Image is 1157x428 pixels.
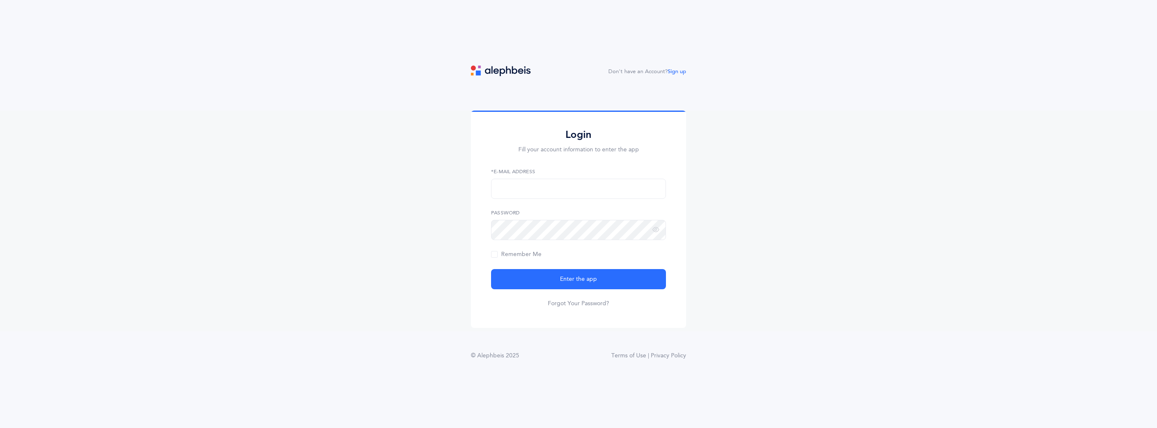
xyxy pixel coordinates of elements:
[491,128,666,141] h2: Login
[611,351,686,360] a: Terms of Use | Privacy Policy
[608,68,686,76] div: Don't have an Account?
[471,66,531,76] img: logo.svg
[491,145,666,154] p: Fill your account information to enter the app
[491,269,666,289] button: Enter the app
[560,275,597,284] span: Enter the app
[491,251,542,258] span: Remember Me
[491,209,666,217] label: Password
[548,299,609,308] a: Forgot Your Password?
[471,351,519,360] div: © Alephbeis 2025
[668,69,686,74] a: Sign up
[491,168,666,175] label: *E-Mail Address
